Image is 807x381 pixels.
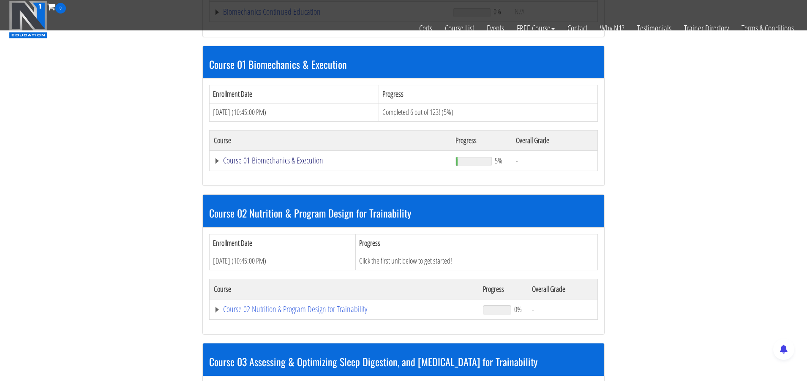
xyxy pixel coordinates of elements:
[210,252,356,270] td: [DATE] (10:45:00 PM)
[439,14,480,43] a: Course List
[495,156,502,165] span: 5%
[479,279,528,299] th: Progress
[355,234,597,252] th: Progress
[561,14,594,43] a: Contact
[379,103,597,121] td: Completed 6 out of 123! (5%)
[209,207,598,218] h3: Course 02 Nutrition & Program Design for Trainability
[514,305,522,314] span: 0%
[210,103,379,121] td: [DATE] (10:45:00 PM)
[528,279,597,299] th: Overall Grade
[678,14,735,43] a: Trainer Directory
[210,85,379,103] th: Enrollment Date
[451,130,512,150] th: Progress
[209,356,598,367] h3: Course 03 Assessing & Optimizing Sleep Digestion, and [MEDICAL_DATA] for Trainability
[9,0,47,38] img: n1-education
[379,85,597,103] th: Progress
[55,3,66,14] span: 0
[594,14,631,43] a: Why N1?
[510,14,561,43] a: FREE Course
[413,14,439,43] a: Certs
[512,130,598,150] th: Overall Grade
[210,234,356,252] th: Enrollment Date
[528,299,597,319] td: -
[47,1,66,12] a: 0
[735,14,800,43] a: Terms & Conditions
[214,305,474,313] a: Course 02 Nutrition & Program Design for Trainability
[209,59,598,70] h3: Course 01 Biomechanics & Execution
[210,130,451,150] th: Course
[631,14,678,43] a: Testimonials
[480,14,510,43] a: Events
[355,252,597,270] td: Click the first unit below to get started!
[512,150,598,171] td: -
[210,279,479,299] th: Course
[214,156,447,165] a: Course 01 Biomechanics & Execution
